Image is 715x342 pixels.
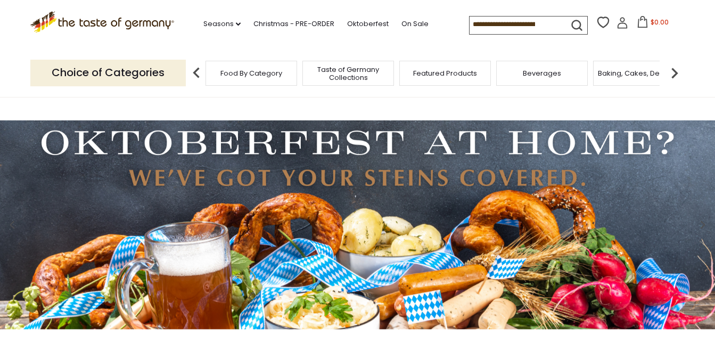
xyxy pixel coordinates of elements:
img: next arrow [664,62,685,84]
a: Beverages [523,69,561,77]
a: Christmas - PRE-ORDER [253,18,334,30]
a: Seasons [203,18,241,30]
a: On Sale [401,18,429,30]
a: Baking, Cakes, Desserts [598,69,680,77]
a: Featured Products [413,69,477,77]
img: previous arrow [186,62,207,84]
a: Taste of Germany Collections [306,66,391,82]
button: $0.00 [630,16,676,32]
p: Choice of Categories [30,60,186,86]
a: Food By Category [220,69,282,77]
span: $0.00 [651,18,669,27]
a: Oktoberfest [347,18,389,30]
